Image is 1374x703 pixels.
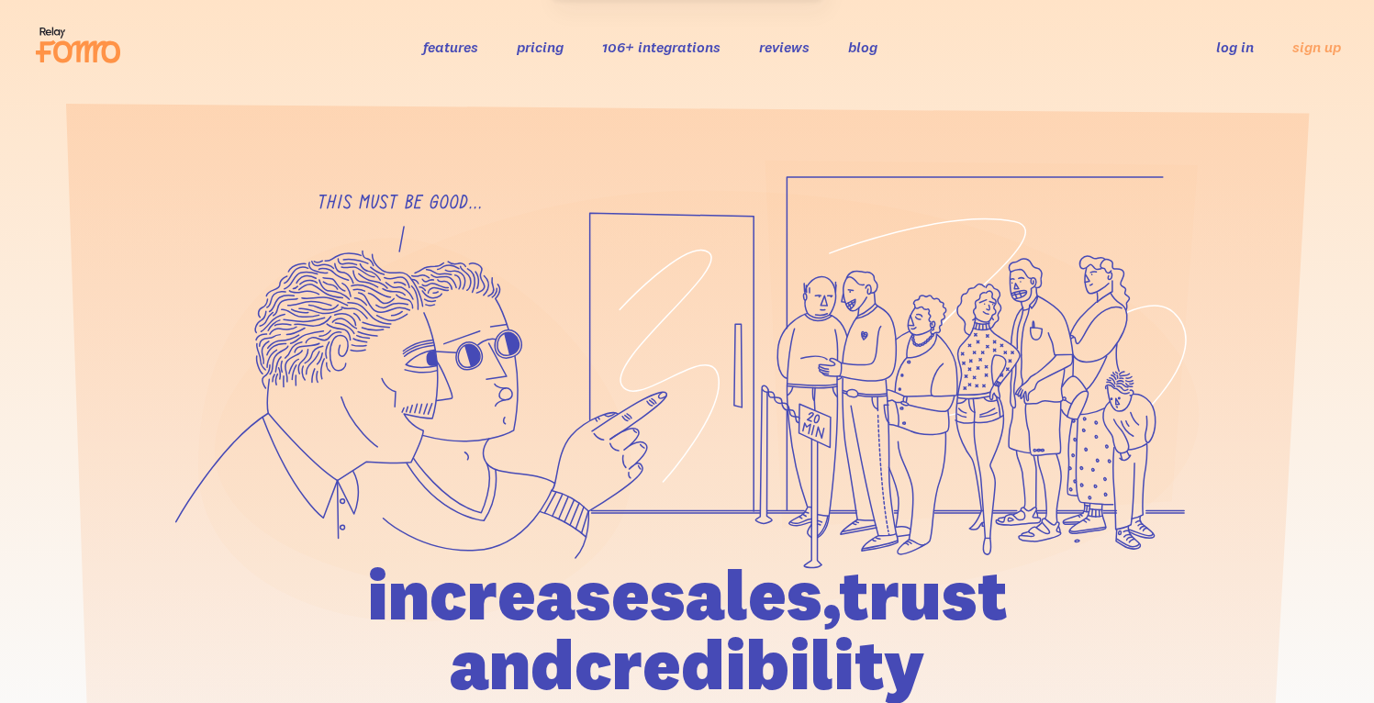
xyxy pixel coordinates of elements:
a: reviews [759,38,810,56]
a: log in [1216,38,1254,56]
h1: increase sales, trust and credibility [263,560,1112,699]
a: blog [848,38,877,56]
a: pricing [517,38,564,56]
a: 106+ integrations [602,38,721,56]
a: features [423,38,478,56]
a: sign up [1292,38,1341,57]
